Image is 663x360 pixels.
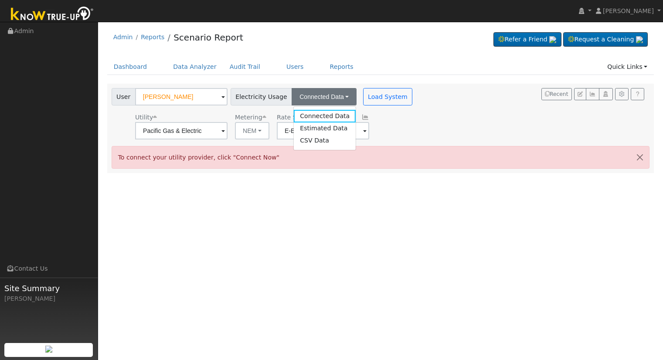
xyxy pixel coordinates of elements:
[277,122,369,139] input: Select a Rate Schedule
[615,88,629,100] button: Settings
[586,88,599,100] button: Multi-Series Graph
[135,122,228,139] input: Select a Utility
[563,32,648,47] a: Request a Cleaning
[113,34,133,41] a: Admin
[235,113,269,122] div: Metering
[292,88,357,105] button: Connected Data
[4,282,93,294] span: Site Summary
[118,154,279,161] span: To connect your utility provider, click "Connect Now"
[135,88,228,105] input: Select a User
[603,7,654,14] span: [PERSON_NAME]
[112,88,136,105] span: User
[549,36,556,43] img: retrieve
[235,122,269,139] button: NEM
[45,346,52,353] img: retrieve
[294,122,356,135] a: Estimated Data
[631,146,649,168] button: Close
[541,88,572,100] button: Recent
[135,113,228,122] div: Utility
[7,5,98,24] img: Know True-Up
[631,88,644,100] a: Help Link
[599,88,612,100] button: Login As
[280,59,310,75] a: Users
[493,32,561,47] a: Refer a Friend
[173,32,243,43] a: Scenario Report
[277,114,325,121] span: Alias: None
[574,88,586,100] button: Edit User
[601,59,654,75] a: Quick Links
[636,36,643,43] img: retrieve
[294,135,356,147] a: CSV Data
[363,88,413,105] button: Load System
[107,59,154,75] a: Dashboard
[294,110,356,122] a: Connected Data
[231,88,292,105] span: Electricity Usage
[323,59,360,75] a: Reports
[223,59,267,75] a: Audit Trail
[141,34,164,41] a: Reports
[4,294,93,303] div: [PERSON_NAME]
[167,59,223,75] a: Data Analyzer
